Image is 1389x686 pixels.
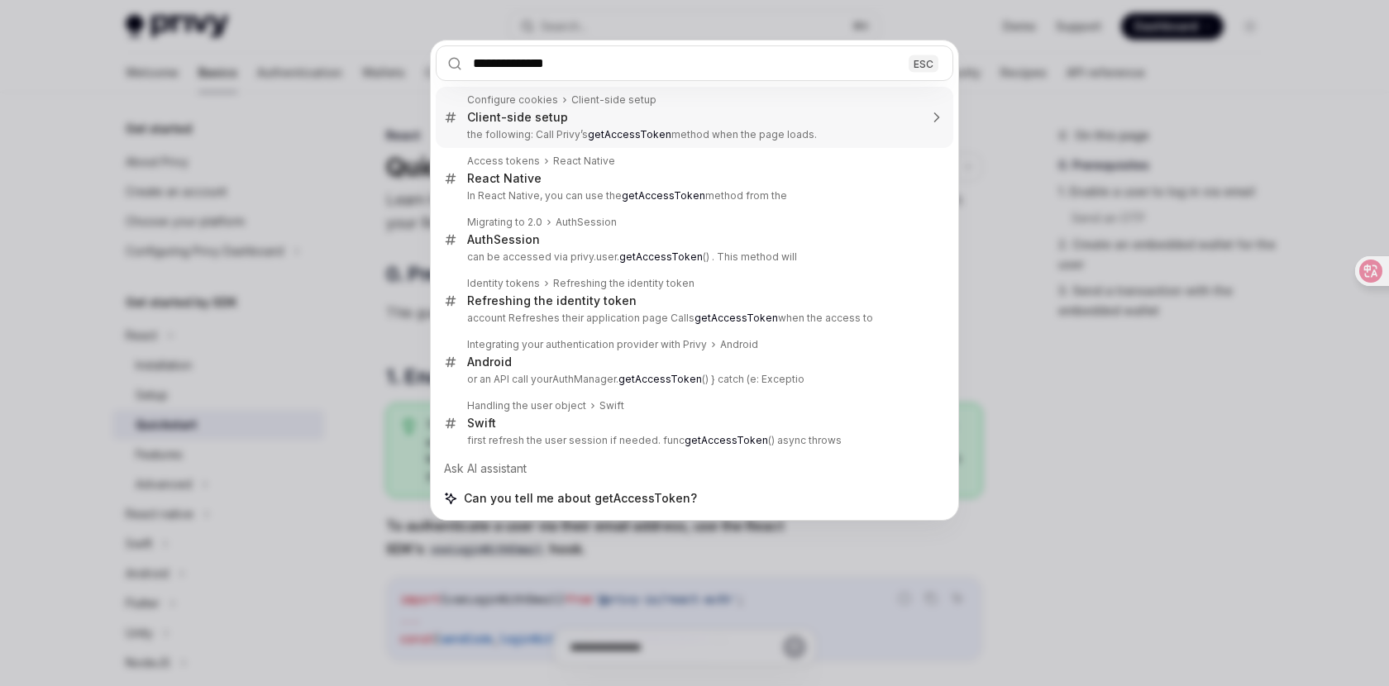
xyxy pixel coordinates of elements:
[467,155,540,168] div: Access tokens
[618,373,702,385] b: getAccessToken
[467,232,540,247] div: AuthSession
[436,454,953,484] div: Ask AI assistant
[467,293,637,308] div: Refreshing the identity token
[619,250,703,263] b: getAccessToken
[599,399,624,412] div: Swift
[685,434,768,446] b: getAccessToken
[467,189,919,202] p: In React Native, you can use the method from the
[694,312,778,324] b: getAccessToken
[467,110,568,125] div: Client-side setup
[909,55,938,72] div: ESC
[571,93,656,107] div: Client-side setup
[467,250,919,264] p: can be accessed via privy.user. () . This method will
[720,338,758,351] div: Android
[467,416,496,431] div: Swift
[622,189,705,202] b: getAccessToken
[467,128,919,141] p: the following: Call Privy’s method when the page loads.
[467,434,919,447] p: first refresh the user session if needed. func () async throws
[588,128,671,141] b: getAccessToken
[467,171,542,186] div: React Native
[467,355,512,369] div: Android
[467,373,919,386] p: or an API call yourAuthManager. () } catch (e: Exceptio
[556,216,617,229] div: AuthSession
[553,155,615,168] div: React Native
[467,277,540,290] div: Identity tokens
[467,338,707,351] div: Integrating your authentication provider with Privy
[464,490,697,507] span: Can you tell me about getAccessToken?
[467,312,919,325] p: account Refreshes their application page Calls when the access to
[553,277,694,290] div: Refreshing the identity token
[467,216,542,229] div: Migrating to 2.0
[467,399,586,412] div: Handling the user object
[467,93,558,107] div: Configure cookies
